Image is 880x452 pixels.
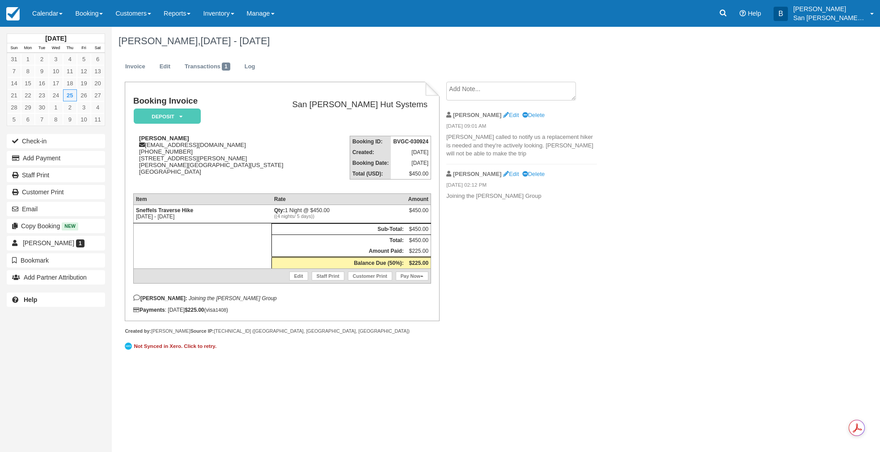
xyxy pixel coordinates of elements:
img: checkfront-main-nav-mini-logo.png [6,7,20,21]
div: : [DATE] (visa ) [133,307,431,313]
a: 10 [77,113,91,126]
a: Customer Print [7,185,105,199]
span: 1 [222,63,230,71]
a: Transactions1 [178,58,237,75]
strong: [PERSON_NAME] [139,135,189,142]
a: 26 [77,89,91,101]
a: Edit [503,112,519,118]
a: 1 [49,101,63,113]
em: [DATE] 02:12 PM [446,181,597,191]
a: 27 [91,89,105,101]
th: Tue [35,43,49,53]
a: Pay Now [396,272,428,280]
a: 6 [21,113,35,126]
em: Deposit [134,109,201,124]
a: 2 [63,101,77,113]
th: Amount [406,193,431,205]
strong: [PERSON_NAME] [453,112,502,118]
span: New [62,222,78,230]
a: Help [7,293,105,307]
th: Thu [63,43,77,53]
a: Delete [522,171,545,177]
a: 6 [91,53,105,65]
span: Help [748,10,761,17]
strong: Payments [133,307,165,313]
a: Edit [289,272,308,280]
strong: [PERSON_NAME]: [133,295,187,301]
a: 9 [63,113,77,126]
a: Delete [522,112,545,118]
i: Help [740,10,746,17]
strong: [PERSON_NAME] [453,171,502,177]
em: [DATE] 09:01 AM [446,122,597,132]
th: Created: [350,147,391,158]
a: Staff Print [312,272,344,280]
strong: Sneffels Traverse Hike [136,207,193,213]
p: [PERSON_NAME] [793,4,865,13]
strong: $225.00 [409,260,428,266]
h1: Booking Invoice [133,96,286,106]
small: 1408 [216,307,226,313]
a: 25 [63,89,77,101]
td: $225.00 [406,246,431,257]
a: 8 [49,113,63,126]
td: $450.00 [406,234,431,246]
a: 31 [7,53,21,65]
a: 29 [21,101,35,113]
a: Deposit [133,108,198,125]
p: San [PERSON_NAME] Hut Systems [793,13,865,22]
td: [DATE] [391,147,431,158]
a: 15 [21,77,35,89]
strong: BVGC-030924 [393,138,428,145]
span: 1 [76,239,85,247]
button: Add Partner Attribution [7,270,105,285]
a: 18 [63,77,77,89]
a: 12 [77,65,91,77]
button: Add Payment [7,151,105,165]
a: Log [238,58,262,75]
a: 4 [91,101,105,113]
a: 5 [7,113,21,126]
a: 24 [49,89,63,101]
span: [DATE] - [DATE] [200,35,270,46]
a: [PERSON_NAME] 1 [7,236,105,250]
a: 20 [91,77,105,89]
button: Check-in [7,134,105,148]
a: 8 [21,65,35,77]
p: [PERSON_NAME] called to notify us a replacement hiker is needed and they're actively looking. [PE... [446,133,597,158]
th: Balance Due (50%): [272,257,406,268]
div: [EMAIL_ADDRESS][DOMAIN_NAME] [PHONE_NUMBER] [STREET_ADDRESS][PERSON_NAME] [PERSON_NAME][GEOGRAPHI... [133,135,286,186]
th: Total: [272,234,406,246]
a: 16 [35,77,49,89]
a: 5 [77,53,91,65]
a: 23 [35,89,49,101]
strong: Qty [274,207,285,213]
th: Amount Paid: [272,246,406,257]
a: 1 [21,53,35,65]
a: 4 [63,53,77,65]
th: Sub-Total: [272,223,406,234]
a: 17 [49,77,63,89]
a: 11 [63,65,77,77]
th: Total (USD): [350,168,391,180]
th: Sat [91,43,105,53]
a: Edit [503,171,519,177]
a: 10 [49,65,63,77]
strong: [DATE] [45,35,66,42]
a: 7 [35,113,49,126]
a: Customer Print [348,272,392,280]
strong: Created by: [125,328,151,334]
span: [PERSON_NAME] [23,239,74,247]
a: 30 [35,101,49,113]
div: B [774,7,788,21]
h2: San [PERSON_NAME] Hut Systems [290,100,427,109]
a: 3 [77,101,91,113]
td: [DATE] [391,158,431,168]
td: $450.00 [391,168,431,180]
th: Wed [49,43,63,53]
b: Help [24,296,37,303]
th: Sun [7,43,21,53]
a: Edit [153,58,177,75]
a: 2 [35,53,49,65]
td: [DATE] - [DATE] [133,205,271,223]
